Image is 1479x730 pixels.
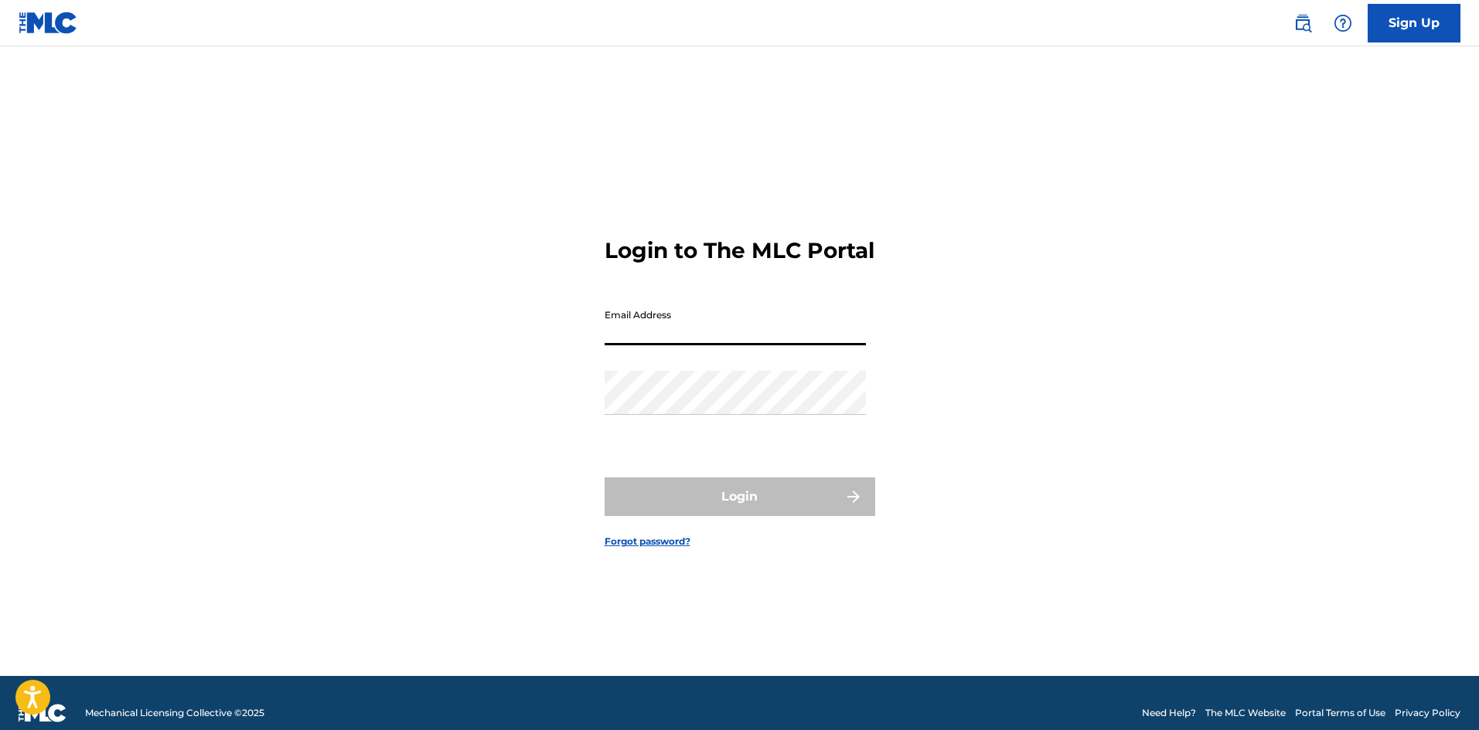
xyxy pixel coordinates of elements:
[1293,14,1312,32] img: search
[1205,706,1286,720] a: The MLC Website
[1395,706,1460,720] a: Privacy Policy
[1327,8,1358,39] div: Help
[1368,4,1460,42] a: Sign Up
[19,12,78,34] img: MLC Logo
[1295,706,1385,720] a: Portal Terms of Use
[1142,706,1196,720] a: Need Help?
[85,706,264,720] span: Mechanical Licensing Collective © 2025
[1287,8,1318,39] a: Public Search
[605,237,874,264] h3: Login to The MLC Portal
[1334,14,1352,32] img: help
[19,704,66,722] img: logo
[605,535,690,548] a: Forgot password?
